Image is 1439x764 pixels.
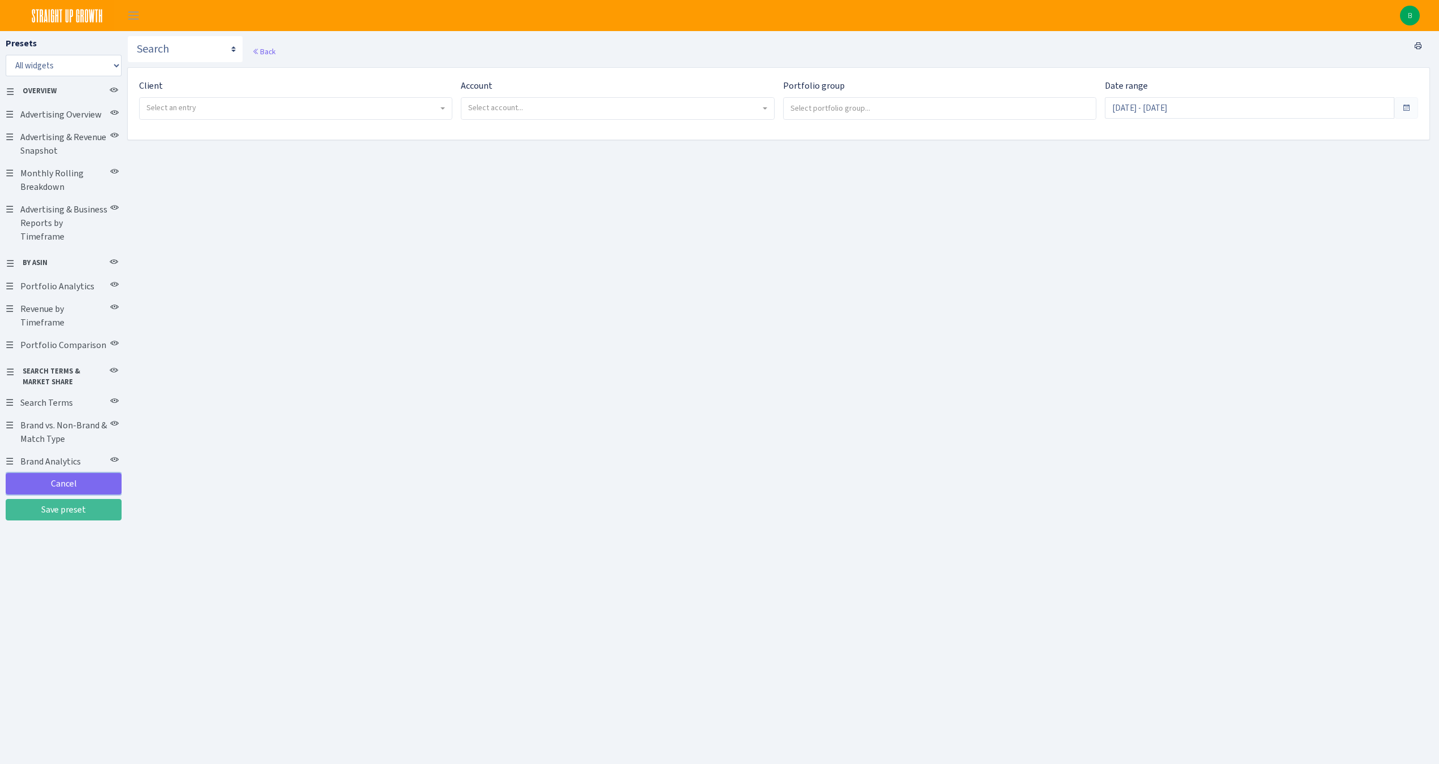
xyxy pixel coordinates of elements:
[6,126,14,162] span: ☰
[6,37,37,50] label: Presets
[1105,79,1148,93] label: Date range
[6,81,14,99] span: ☰
[6,103,14,126] span: ☰
[784,98,1096,118] input: Select portfolio group...
[6,334,14,357] span: ☰
[468,102,523,113] span: Select account...
[14,275,110,298] a: Portfolio Analytics
[14,361,109,387] span: Search Terms & Market Share
[14,198,110,248] a: Advertising & Business Reports by Timeframe
[14,253,109,271] span: By ASIN
[6,253,14,271] span: ☰
[6,392,14,414] span: ☰
[1400,6,1420,25] img: Braden Astle
[6,162,14,198] span: ☰
[6,499,122,520] a: Save preset
[14,334,110,357] a: Portfolio Comparison
[783,79,845,93] label: Portfolio group
[146,102,196,113] span: Select an entry
[14,126,110,162] a: Advertising & Revenue Snapshot
[6,298,14,334] span: ☰
[1400,6,1420,25] a: B
[6,361,14,387] span: ☰
[461,79,492,93] label: Account
[139,79,163,93] label: Client
[6,414,14,450] span: ☰
[14,392,110,414] a: Search Terms
[14,450,110,473] a: Brand Analytics
[14,81,109,99] span: Overview
[14,162,110,198] a: Monthly Rolling Breakdown
[119,6,148,25] button: Toggle navigation
[14,298,110,334] a: Revenue by Timeframe
[252,46,275,57] a: Back
[14,103,110,126] a: Advertising Overview
[6,275,14,298] span: ☰
[6,450,14,473] span: ☰
[14,414,110,450] a: Brand vs. Non-Brand & Match Type
[6,473,122,494] a: Cancel
[6,198,14,248] span: ☰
